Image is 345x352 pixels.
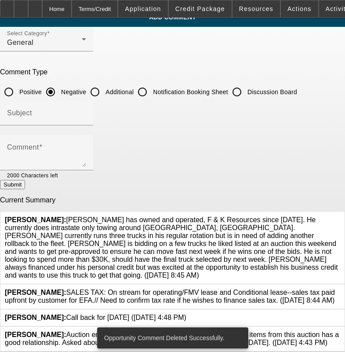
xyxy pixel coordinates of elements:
label: Positive [18,88,42,96]
button: Credit Package [169,0,232,17]
button: Actions [281,0,318,17]
button: Resources [232,0,280,17]
span: Actions [287,5,312,12]
b: [PERSON_NAME]: [5,216,66,224]
label: Additional [104,88,134,96]
span: SALES TAX: On stream for operating/FMV lease and Conditional lease--sales tax paid upfront by cus... [5,289,335,304]
label: Negative [59,88,86,96]
span: Call back for [DATE] ([DATE] 4:48 PM) [5,314,186,321]
span: [PERSON_NAME] has owned and operated, F & K Resources since [DATE]. He currently does intrastate ... [5,216,338,279]
span: Auction ends [DATE] around 4pm - he has bought multiple items from this auction has a good relati... [5,331,339,346]
button: Application [118,0,167,17]
mat-label: Comment [7,143,39,151]
span: General [7,39,33,46]
label: Notification Booking Sheet [151,88,228,96]
mat-hint: 2000 Characters left [7,170,58,180]
div: Opportunity Comment Deleted Successfully. [97,327,245,348]
mat-label: Select Category [7,31,47,37]
span: Application [125,5,161,12]
span: Credit Package [175,5,225,12]
mat-label: Subject [7,109,32,117]
b: [PERSON_NAME]: [5,289,66,296]
b: [PERSON_NAME]: [5,314,66,321]
label: Discussion Board [246,88,297,96]
b: [PERSON_NAME]: [5,331,66,338]
span: Resources [239,5,273,12]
